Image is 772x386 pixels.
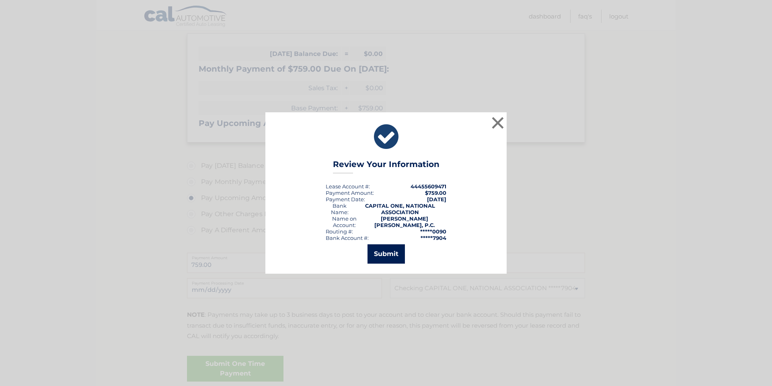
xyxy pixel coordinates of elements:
div: : [326,196,365,202]
strong: 44455609471 [411,183,446,190]
strong: [PERSON_NAME] [PERSON_NAME], P.C. [374,215,435,228]
div: Payment Amount: [326,190,374,196]
strong: CAPITAL ONE, NATIONAL ASSOCIATION [365,202,435,215]
div: Bank Account #: [326,235,369,241]
button: × [490,115,506,131]
span: [DATE] [427,196,446,202]
span: Payment Date [326,196,364,202]
span: $759.00 [425,190,446,196]
button: Submit [368,244,405,264]
div: Lease Account #: [326,183,370,190]
div: Bank Name: [326,202,353,215]
div: Name on Account: [326,215,363,228]
h3: Review Your Information [333,159,439,173]
div: Routing #: [326,228,353,235]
